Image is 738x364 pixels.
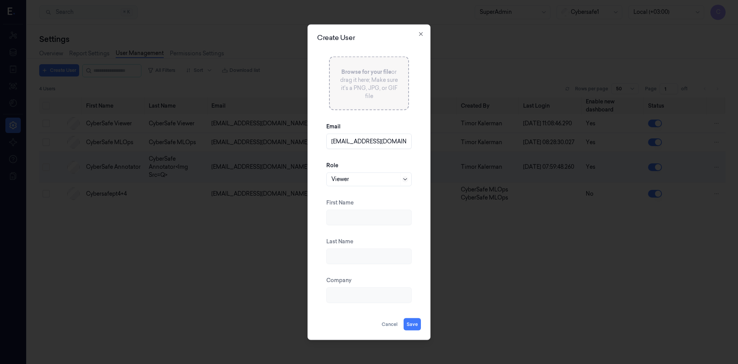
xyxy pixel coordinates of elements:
[326,198,354,206] label: First Name
[379,318,401,330] button: Cancel
[326,161,338,169] label: Role
[326,122,341,130] label: Email
[317,34,421,41] h2: Create User
[404,318,421,330] button: Save
[339,68,399,100] p: or drag it here; Make sure it's a PNG, JPG, or GIF file
[341,68,391,75] span: Browse for your file
[326,276,352,284] label: Company
[326,237,353,245] label: Last Name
